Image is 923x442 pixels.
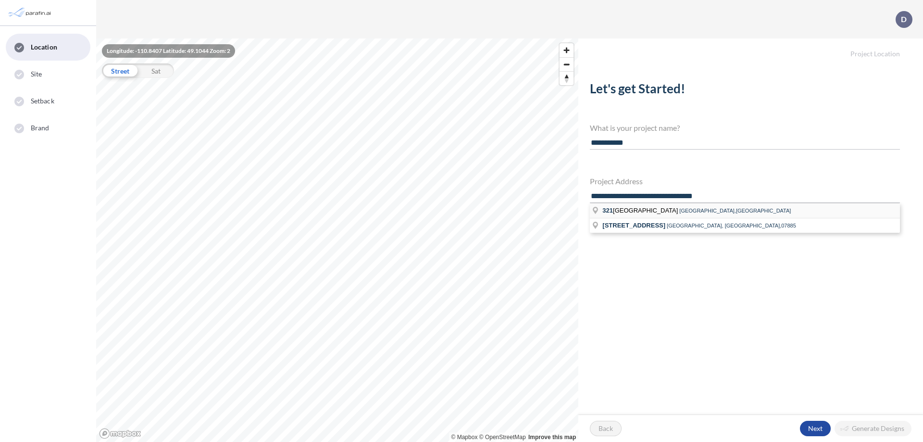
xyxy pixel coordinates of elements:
h5: Project Location [578,38,923,58]
a: Mapbox homepage [99,428,141,439]
a: Mapbox [451,434,478,441]
button: Zoom out [560,57,574,71]
span: Site [31,69,42,79]
button: Reset bearing to north [560,71,574,85]
h4: Project Address [590,177,900,186]
canvas: Map [96,38,578,442]
span: [GEOGRAPHIC_DATA] [602,207,679,214]
a: OpenStreetMap [479,434,526,441]
h4: What is your project name? [590,123,900,132]
a: Improve this map [528,434,576,441]
h2: Let's get Started! [590,81,900,100]
span: [STREET_ADDRESS] [602,222,665,229]
button: Next [800,421,831,436]
span: Reset bearing to north [560,72,574,85]
span: Zoom out [560,58,574,71]
p: D [901,15,907,24]
div: Street [102,63,138,78]
p: Next [808,424,823,433]
div: Longitude: -110.8407 Latitude: 49.1044 Zoom: 2 [102,44,235,58]
div: Sat [138,63,174,78]
span: 321 [602,207,613,214]
span: [GEOGRAPHIC_DATA],[GEOGRAPHIC_DATA] [679,208,791,214]
span: [GEOGRAPHIC_DATA], [GEOGRAPHIC_DATA],07885 [667,223,796,228]
span: Location [31,42,57,52]
span: Brand [31,123,50,133]
span: Setback [31,96,54,106]
button: Zoom in [560,43,574,57]
img: Parafin [7,4,54,22]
